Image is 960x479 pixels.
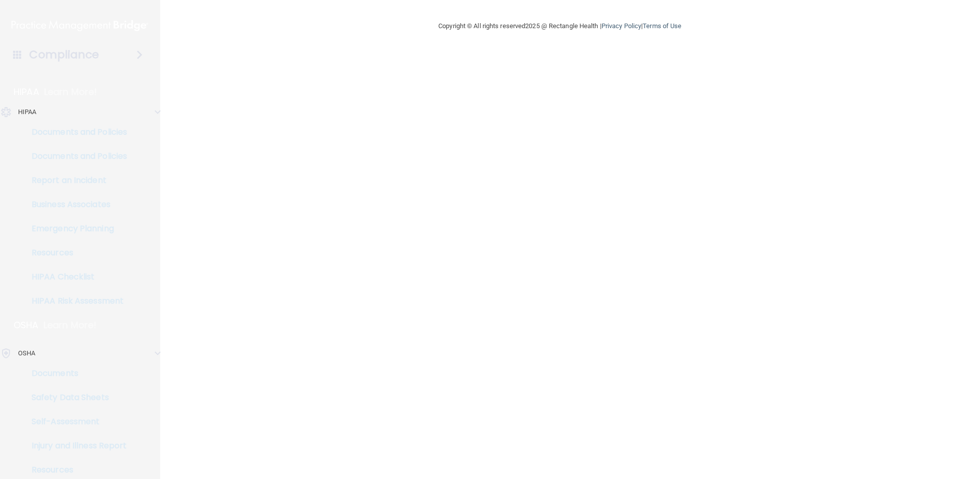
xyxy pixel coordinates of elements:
[7,417,144,427] p: Self-Assessment
[18,106,37,118] p: HIPAA
[14,86,39,98] p: HIPAA
[377,10,743,42] div: Copyright © All rights reserved 2025 @ Rectangle Health | |
[44,319,97,331] p: Learn More!
[12,16,148,36] img: PMB logo
[44,86,97,98] p: Learn More!
[7,248,144,258] p: Resources
[7,441,144,451] p: Injury and Illness Report
[7,151,144,161] p: Documents and Policies
[7,127,144,137] p: Documents and Policies
[602,22,641,30] a: Privacy Policy
[7,393,144,403] p: Safety Data Sheets
[7,296,144,306] p: HIPAA Risk Assessment
[7,175,144,185] p: Report an Incident
[643,22,681,30] a: Terms of Use
[29,48,99,62] h4: Compliance
[7,200,144,210] p: Business Associates
[7,465,144,475] p: Resources
[7,224,144,234] p: Emergency Planning
[7,272,144,282] p: HIPAA Checklist
[7,368,144,378] p: Documents
[14,319,39,331] p: OSHA
[18,347,35,359] p: OSHA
